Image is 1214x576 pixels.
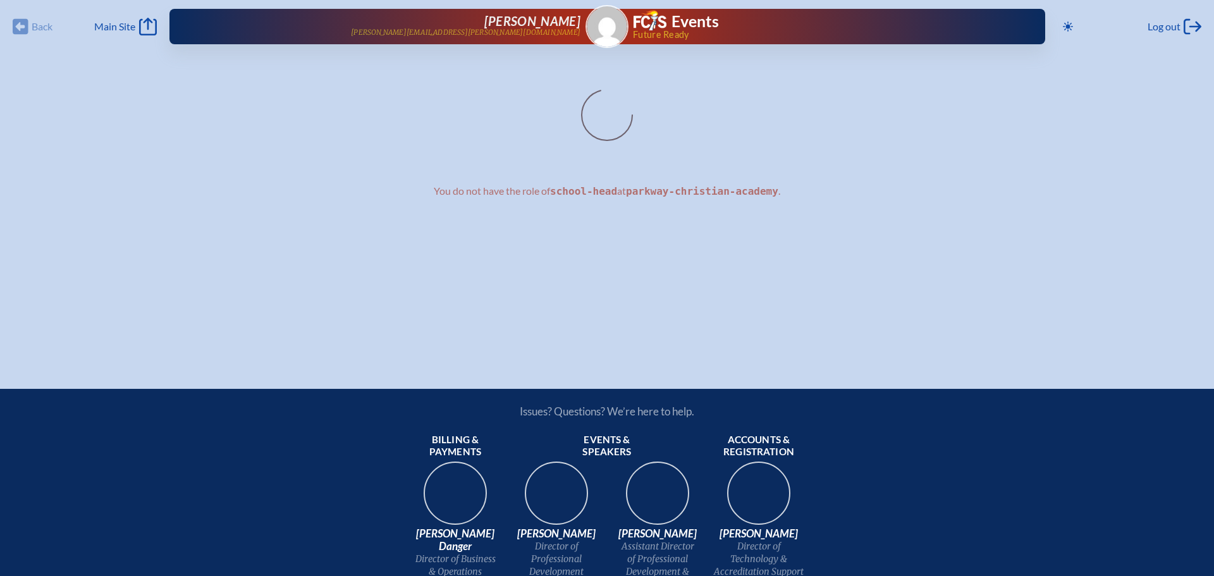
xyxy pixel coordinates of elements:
[511,527,602,540] span: [PERSON_NAME]
[713,527,804,540] span: [PERSON_NAME]
[384,405,830,418] p: Issues? Questions? We’re here to help.
[587,6,627,47] img: Gravatar
[210,14,581,39] a: [PERSON_NAME][PERSON_NAME][EMAIL_ADDRESS][PERSON_NAME][DOMAIN_NAME]
[94,20,135,33] span: Main Site
[626,185,778,197] code: parkway-christian-academy
[415,458,496,539] img: 9c64f3fb-7776-47f4-83d7-46a341952595
[561,434,653,459] span: Events & speakers
[410,434,501,459] span: Billing & payments
[1148,20,1180,33] span: Log out
[612,527,703,540] span: [PERSON_NAME]
[617,458,698,539] img: 545ba9c4-c691-43d5-86fb-b0a622cbeb82
[634,10,719,33] a: FCIS LogoEvents
[586,5,628,48] a: Gravatar
[713,434,804,459] span: Accounts & registration
[94,18,156,35] a: Main Site
[484,13,580,28] span: [PERSON_NAME]
[516,458,597,539] img: 94e3d245-ca72-49ea-9844-ae84f6d33c0f
[634,10,1005,39] div: FCIS Events — Future ready
[273,185,941,198] p: You do not have the role of at .
[410,527,501,553] span: [PERSON_NAME] Danger
[671,14,719,30] h1: Events
[633,30,1005,39] span: Future Ready
[351,28,580,37] p: [PERSON_NAME][EMAIL_ADDRESS][PERSON_NAME][DOMAIN_NAME]
[550,185,617,197] code: school-head
[718,458,799,539] img: b1ee34a6-5a78-4519-85b2-7190c4823173
[634,10,666,30] img: Florida Council of Independent Schools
